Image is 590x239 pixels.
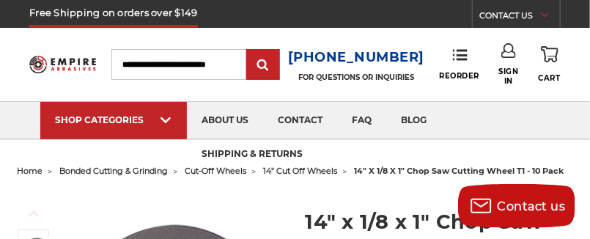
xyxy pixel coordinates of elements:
a: bonded cutting & grinding [59,166,168,176]
a: [PHONE_NUMBER] [288,47,425,68]
a: cut-off wheels [185,166,246,176]
a: blog [386,102,441,139]
input: Submit [248,51,278,80]
button: Previous [16,198,51,229]
a: Reorder [439,48,479,80]
span: Contact us [498,199,566,213]
div: SHOP CATEGORIES [55,114,172,125]
span: Cart [539,73,561,83]
a: shipping & returns [187,136,317,174]
img: Empire Abrasives [29,51,95,77]
span: 14" x 1/8 x 1" chop saw cutting wheel t1 - 10 pack [354,166,564,176]
a: Cart [539,43,561,85]
button: Contact us [458,184,575,228]
a: home [17,166,43,176]
a: about us [187,102,263,139]
span: Reorder [439,71,479,81]
span: Sign In [499,67,519,86]
a: faq [337,102,386,139]
a: CONTACT US [480,7,560,28]
a: contact [263,102,337,139]
p: FOR QUESTIONS OR INQUIRIES [288,73,425,82]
